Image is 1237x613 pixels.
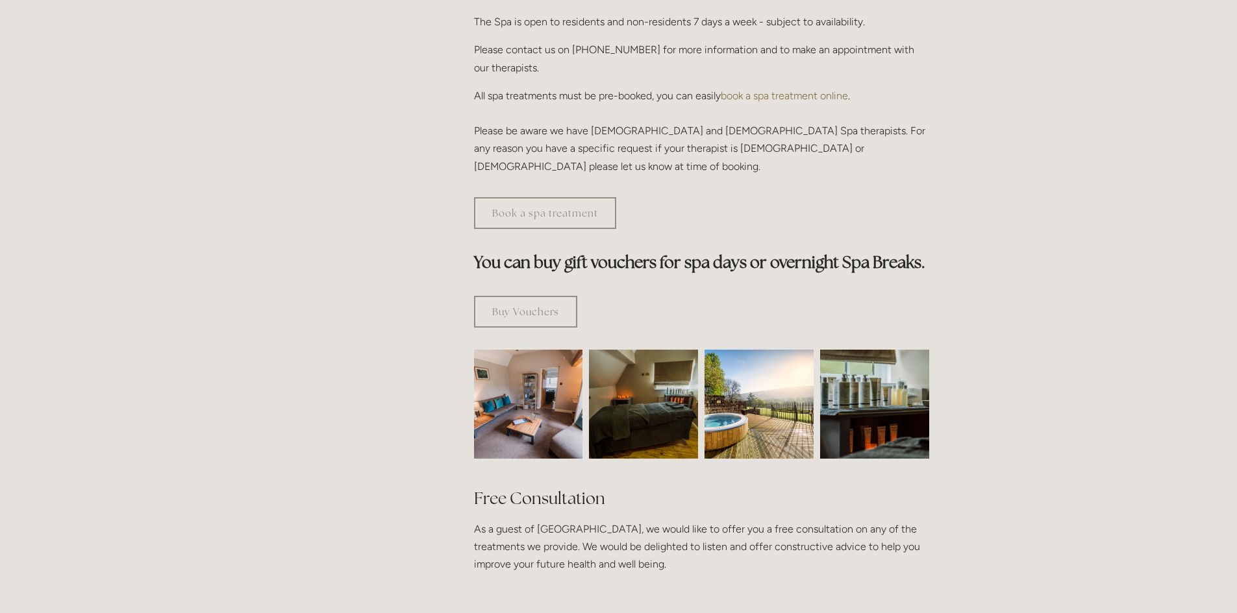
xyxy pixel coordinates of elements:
p: Please contact us on [PHONE_NUMBER] for more information and to make an appointment with our ther... [474,41,929,76]
p: The Spa is open to residents and non-residents 7 days a week - subject to availability. [474,13,929,30]
img: Outdoor jacuzzi with a view of the Peak District, Losehill House Hotel and Spa [705,350,814,459]
img: Body creams in the spa room, Losehill House Hotel and Spa [793,350,956,459]
h2: Free Consultation [474,487,929,510]
p: As a guest of [GEOGRAPHIC_DATA], we would like to offer you a free consultation on any of the tre... [474,520,929,573]
a: Book a spa treatment [474,197,616,229]
strong: You can buy gift vouchers for spa days or overnight Spa Breaks. [474,252,925,272]
img: Waiting room, spa room, Losehill House Hotel and Spa [447,350,610,459]
img: Spa room, Losehill House Hotel and Spa [562,350,725,459]
a: book a spa treatment online [721,90,848,102]
a: Buy Vouchers [474,296,577,328]
p: All spa treatments must be pre-booked, you can easily . Please be aware we have [DEMOGRAPHIC_DATA... [474,87,929,175]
